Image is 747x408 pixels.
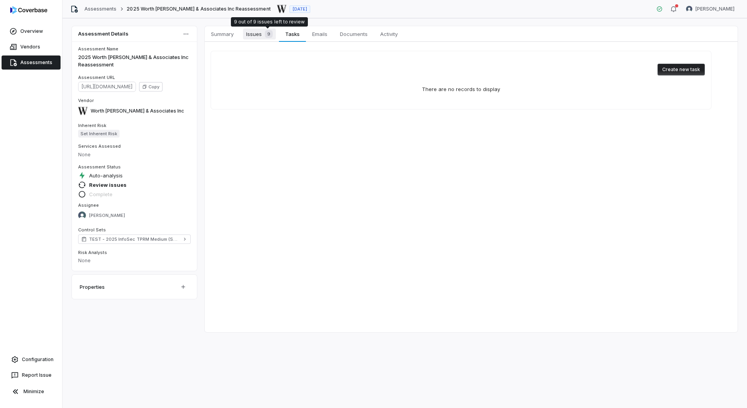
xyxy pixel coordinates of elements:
span: [PERSON_NAME] [695,6,734,12]
span: Inherent Risk [78,123,106,128]
span: None [78,258,91,263]
span: [DATE] [293,6,307,12]
button: Copy [139,82,163,91]
span: Assessment Details [78,31,129,36]
span: 9 [265,30,273,38]
span: Services Assessed [78,143,121,149]
a: Assessments [84,6,116,12]
button: https://worthhiggins.com/Worth [PERSON_NAME] & Associates Inc [76,103,186,119]
button: Create new task [658,64,705,75]
a: Overview [2,24,61,38]
span: None [78,152,91,157]
span: Issues [243,29,276,39]
div: 9 out of 9 issues left to review [234,19,305,25]
span: Documents [337,29,371,39]
button: Report Issue [3,368,59,382]
span: Assessment Name [78,46,118,52]
p: 2025 Worth [PERSON_NAME] & Associates Inc Reassessment [78,54,191,69]
span: Control Sets [78,227,106,233]
a: TEST - 2025 InfoSec TPRM Medium (SOC 2 Supported) [78,234,191,244]
span: Complete [89,191,113,198]
span: Risk Analysts [78,250,107,255]
span: Summary [208,29,237,39]
span: Set Inherent Risk [78,130,120,138]
span: Worth [PERSON_NAME] & Associates Inc [91,108,184,114]
a: Configuration [3,353,59,367]
span: Assessment Status [78,164,121,170]
span: Activity [377,29,401,39]
span: 2025 Worth [PERSON_NAME] & Associates Inc Reassessment [127,6,270,12]
button: Minimize [3,384,59,399]
button: Michael Violante avatar[PERSON_NAME] [681,3,739,15]
span: Auto-analysis [89,172,123,179]
span: Assignee [78,202,99,208]
div: There are no records to display [413,76,509,103]
span: Review issues [89,181,127,188]
span: https://dashboard.coverbase.app/assessments/cbqsrw_2f27a90940ea4f15bd17c3c4dbfe1698 [78,82,136,92]
img: logo-D7KZi-bG.svg [10,6,47,14]
a: Assessments [2,55,61,70]
span: Vendor [78,98,94,103]
img: Michael Violante avatar [686,6,692,12]
span: Assessment URL [78,75,115,80]
a: Vendors [2,40,61,54]
span: Tasks [282,29,302,39]
span: Emails [309,29,331,39]
span: TEST - 2025 InfoSec TPRM Medium (SOC 2 Supported) [89,236,180,242]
